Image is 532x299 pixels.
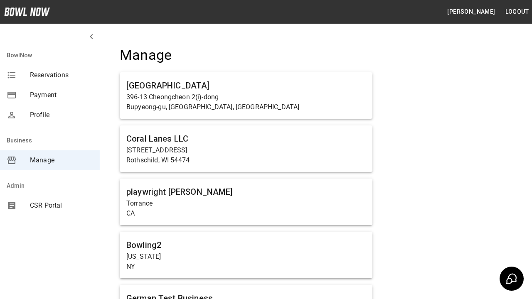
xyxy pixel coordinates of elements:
[126,102,366,112] p: Bupyeong-gu, [GEOGRAPHIC_DATA], [GEOGRAPHIC_DATA]
[30,70,93,80] span: Reservations
[30,201,93,211] span: CSR Portal
[120,47,372,64] h4: Manage
[126,252,366,262] p: [US_STATE]
[444,4,498,20] button: [PERSON_NAME]
[126,238,366,252] h6: Bowling2
[4,7,50,16] img: logo
[126,199,366,208] p: Torrance
[126,262,366,272] p: NY
[30,90,93,100] span: Payment
[126,208,366,218] p: CA
[30,110,93,120] span: Profile
[502,4,532,20] button: Logout
[126,92,366,102] p: 396-13 Cheongcheon 2(i)-dong
[30,155,93,165] span: Manage
[126,155,366,165] p: Rothschild, WI 54474
[126,79,366,92] h6: [GEOGRAPHIC_DATA]
[126,185,366,199] h6: playwright [PERSON_NAME]
[126,145,366,155] p: [STREET_ADDRESS]
[126,132,366,145] h6: Coral Lanes LLC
